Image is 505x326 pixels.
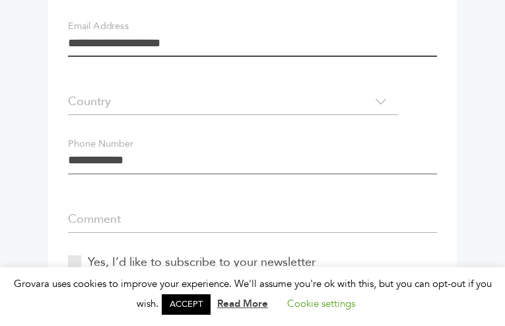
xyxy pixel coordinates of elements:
[287,297,355,310] a: Cookie settings
[217,297,268,310] a: Read More
[162,294,211,315] a: ACCEPT
[68,210,121,228] label: Comment
[14,277,492,311] span: Grovara uses cookies to improve your experience. We'll assume you're ok with this, but you can op...
[68,137,133,151] label: Phone Number
[68,19,129,34] label: Email Address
